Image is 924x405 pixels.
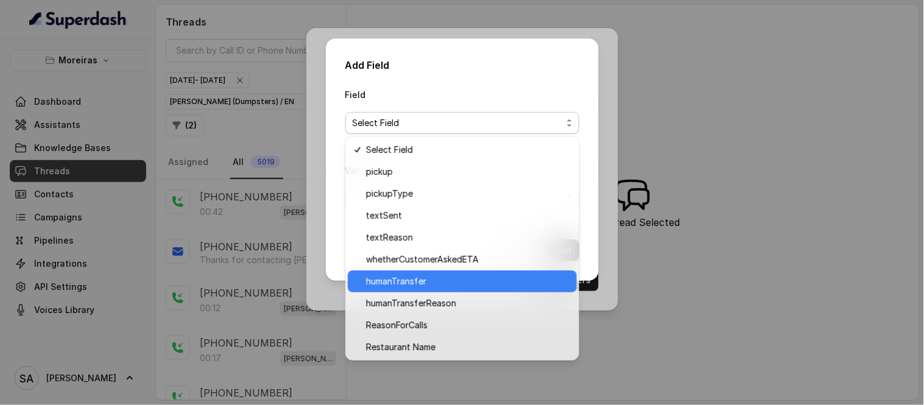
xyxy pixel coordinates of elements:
span: pickup [366,164,570,179]
button: Select Field [345,112,579,134]
span: Restaurant Name [366,340,570,354]
span: Select Field [353,116,562,130]
span: humanTransferReason [366,296,570,311]
span: pickupType [366,186,570,201]
span: textSent [366,208,570,223]
span: textReason [366,230,570,245]
span: Select Field [366,143,570,157]
span: humanTransfer [366,274,570,289]
div: Select Field [345,136,579,361]
span: ReasonForCalls [366,318,570,333]
span: whetherCustomerAskedETA [366,252,570,267]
